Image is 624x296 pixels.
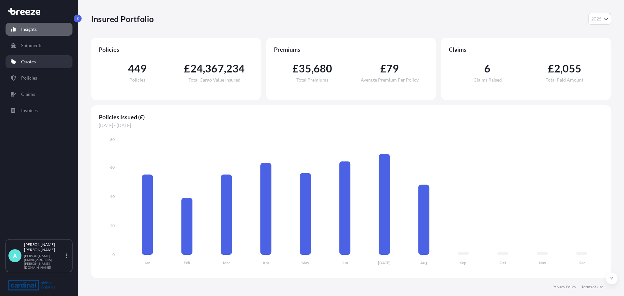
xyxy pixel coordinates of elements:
span: , [203,63,205,74]
tspan: Mar [223,260,230,265]
span: Policies Issued (£) [99,113,603,121]
p: Insured Portfolio [91,14,154,24]
span: 055 [563,63,581,74]
span: 24 [190,63,203,74]
span: 2 [554,63,560,74]
tspan: 20 [110,223,115,228]
tspan: Apr [263,260,269,265]
span: Policies [99,45,253,53]
span: £ [292,63,299,74]
span: A [13,252,17,259]
span: 234 [226,63,245,74]
button: Year Selector [588,13,611,25]
tspan: Sep [460,260,466,265]
span: 680 [314,63,332,74]
a: Quotes [6,55,72,68]
p: [PERSON_NAME] [PERSON_NAME] [24,242,64,252]
a: Insights [6,23,72,36]
span: £ [548,63,554,74]
p: Invoices [21,107,38,114]
p: Claims [21,91,35,97]
tspan: Jun [342,260,348,265]
span: Premiums [274,45,428,53]
span: £ [184,63,190,74]
span: Total Paid Amount [546,78,583,82]
tspan: 0 [112,252,115,257]
tspan: Aug [420,260,428,265]
tspan: 60 [110,165,115,170]
span: 449 [128,63,147,74]
p: Insights [21,26,37,32]
span: 367 [205,63,224,74]
a: Privacy Policy [552,284,576,290]
span: Total Cargo Value Insured [188,78,240,82]
span: Policies [129,78,145,82]
span: Total Premiums [296,78,328,82]
tspan: Nov [539,260,546,265]
img: organization-logo [8,280,55,290]
span: 6 [484,63,490,74]
span: [DATE] - [DATE] [99,122,603,129]
a: Policies [6,71,72,84]
p: Policies [21,75,37,81]
span: £ [380,63,386,74]
tspan: 40 [110,194,115,199]
tspan: 80 [110,137,115,142]
span: 2025 [591,16,602,22]
p: [PERSON_NAME][EMAIL_ADDRESS][PERSON_NAME][DOMAIN_NAME] [24,254,64,269]
a: Claims [6,88,72,101]
span: Claims Raised [474,78,502,82]
tspan: Dec [578,260,585,265]
span: 79 [386,63,399,74]
a: Terms of Use [581,284,603,290]
span: Average Premium Per Policy [361,78,419,82]
p: Quotes [21,58,36,65]
span: , [311,63,314,74]
tspan: [DATE] [378,260,391,265]
tspan: May [302,260,309,265]
span: , [560,63,563,74]
span: 35 [299,63,311,74]
a: Invoices [6,104,72,117]
tspan: Feb [184,260,190,265]
tspan: Jan [145,260,150,265]
span: , [224,63,226,74]
span: Claims [449,45,603,53]
a: Shipments [6,39,72,52]
p: Shipments [21,42,42,49]
tspan: Oct [500,260,506,265]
